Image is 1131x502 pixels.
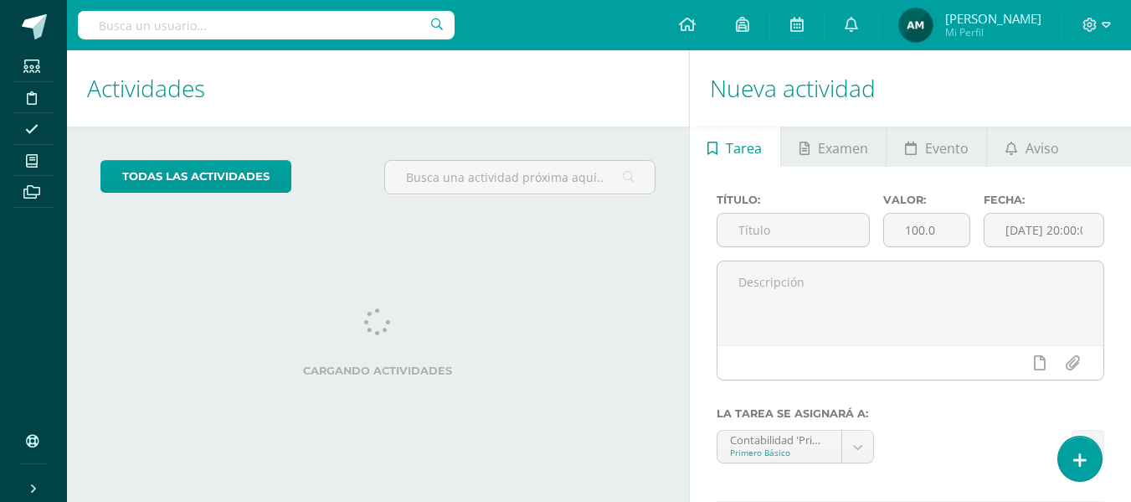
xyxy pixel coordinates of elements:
div: Primero Básico [730,447,829,458]
label: Fecha: [984,194,1104,206]
span: Tarea [726,128,762,168]
a: Aviso [987,127,1077,167]
label: Título: [717,194,871,206]
h1: Actividades [87,50,669,127]
a: todas las Actividades [100,160,291,193]
span: Examen [818,128,868,168]
label: Valor: [883,194,970,206]
a: Contabilidad 'Primero Básico A'Primero Básico [717,431,873,463]
label: Cargando actividades [100,365,655,377]
input: Fecha de entrega [984,214,1103,246]
span: [PERSON_NAME] [945,10,1041,27]
img: 09ff674d68efe52c25f03c97fc906881.png [899,8,933,42]
input: Puntos máximos [884,214,969,246]
input: Busca un usuario... [78,11,455,39]
span: Aviso [1026,128,1059,168]
span: Evento [925,128,969,168]
div: Contabilidad 'Primero Básico A' [730,431,829,447]
span: Mi Perfil [945,25,1041,39]
a: Examen [781,127,886,167]
a: Evento [887,127,986,167]
h1: Nueva actividad [710,50,1111,127]
input: Título [717,214,870,246]
a: Tarea [690,127,780,167]
input: Busca una actividad próxima aquí... [385,161,654,194]
label: La tarea se asignará a: [717,407,1104,420]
